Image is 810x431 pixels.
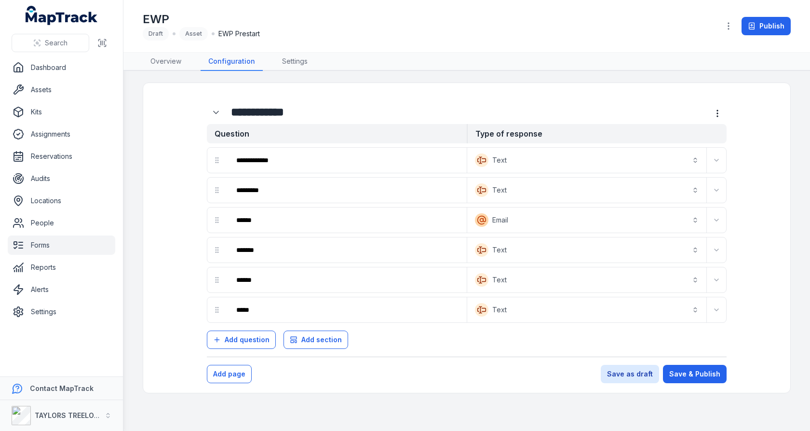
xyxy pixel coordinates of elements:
strong: TAYLORS TREELOPPING [35,411,115,419]
svg: drag [213,156,221,164]
strong: Contact MapTrack [30,384,94,392]
a: Assets [8,80,115,99]
div: Asset [179,27,208,41]
a: People [8,213,115,233]
button: Text [469,299,704,320]
svg: drag [213,186,221,194]
a: Audits [8,169,115,188]
svg: drag [213,246,221,254]
button: Expand [709,242,724,258]
button: Text [469,180,704,201]
span: Add question [225,335,270,345]
a: Reservations [8,147,115,166]
svg: drag [213,306,221,314]
div: :r10:-form-item-label [229,180,465,201]
div: :r1t:-form-item-label [229,299,465,320]
div: :rq:-form-item-label [229,150,465,171]
strong: Type of response [467,124,727,143]
svg: drag [213,216,221,224]
span: Search [45,38,67,48]
button: Publish [742,17,791,35]
button: Text [469,239,704,261]
div: :r1i:-form-item-label [229,269,465,291]
a: Alerts [8,280,115,299]
div: drag [207,270,227,290]
a: Dashboard [8,58,115,77]
div: drag [207,210,227,230]
button: Expand [709,302,724,318]
button: Expand [207,103,225,122]
div: drag [207,240,227,260]
strong: Question [207,124,467,143]
span: EWP Prestart [218,29,260,39]
a: MapTrack [26,6,98,25]
button: Expand [709,212,724,228]
a: Configuration [201,53,263,71]
a: Reports [8,258,115,277]
a: Settings [8,302,115,321]
button: more-detail [708,104,727,123]
a: Assignments [8,125,115,144]
div: drag [207,181,227,200]
a: Overview [143,53,189,71]
svg: drag [213,276,221,284]
a: Settings [274,53,315,71]
button: Save as draft [601,365,659,383]
button: Add page [207,365,252,383]
button: Expand [709,153,724,168]
a: Forms [8,236,115,255]
span: Add section [301,335,342,345]
button: Email [469,209,704,231]
div: drag [207,151,227,170]
button: Expand [709,272,724,288]
h1: EWP [143,12,260,27]
button: Add question [207,331,276,349]
button: Expand [709,182,724,198]
button: Save & Publish [663,365,727,383]
div: Draft [143,27,169,41]
div: drag [207,300,227,320]
div: :r16:-form-item-label [229,209,465,231]
div: :ri:-form-item-label [207,103,227,122]
button: Text [469,269,704,291]
button: Search [12,34,89,52]
div: :r1c:-form-item-label [229,239,465,261]
button: Text [469,150,704,171]
a: Locations [8,191,115,210]
a: Kits [8,102,115,122]
button: Add section [283,331,348,349]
